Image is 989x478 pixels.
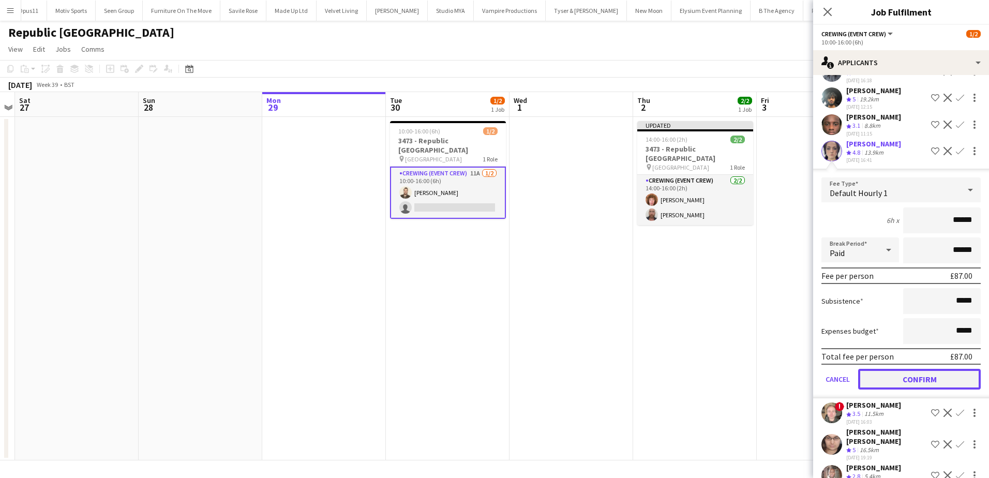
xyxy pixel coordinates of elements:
span: 1 [512,101,527,113]
span: Jobs [55,44,71,54]
div: [DATE] [8,80,32,90]
label: Subsistence [821,296,863,306]
span: Week 39 [34,81,60,88]
span: Paid [830,248,845,258]
div: £87.00 [950,351,972,362]
span: Sun [143,96,155,105]
div: [DATE] 19:19 [846,454,927,461]
app-job-card: 10:00-16:00 (6h)1/23473 - Republic [GEOGRAPHIC_DATA] [GEOGRAPHIC_DATA]1 RoleCrewing (Event Crew)1... [390,121,506,219]
div: [DATE] 16:41 [846,157,901,163]
label: Expenses budget [821,326,879,336]
div: BST [64,81,74,88]
span: 4.8 [852,148,860,156]
button: Crewing (Event Crew) [821,30,894,38]
span: [GEOGRAPHIC_DATA] [652,163,709,171]
span: 30 [388,101,402,113]
span: 2/2 [738,97,752,104]
a: Jobs [51,42,75,56]
a: Comms [77,42,109,56]
button: Furniture On The Move [143,1,220,21]
a: Edit [29,42,49,56]
div: Total fee per person [821,351,894,362]
div: 19.2km [858,95,881,104]
button: Velvet Living [317,1,367,21]
div: Updated [637,121,753,129]
div: £87.00 [950,271,972,281]
span: 27 [18,101,31,113]
span: Sat [19,96,31,105]
span: 3.1 [852,122,860,129]
span: 1/2 [966,30,981,38]
div: [PERSON_NAME] [846,400,901,410]
div: [PERSON_NAME] [846,86,901,95]
button: Vampire Productions [474,1,546,21]
div: Applicants [813,50,989,75]
div: [DATE] 16:03 [846,419,901,425]
button: Seen Group [96,1,143,21]
span: 29 [265,101,281,113]
button: B The Agency [751,1,803,21]
div: 11.5km [862,410,886,419]
span: [GEOGRAPHIC_DATA] [405,155,462,163]
h1: Republic [GEOGRAPHIC_DATA] [8,25,174,40]
div: [PERSON_NAME] [846,112,901,122]
span: 1/2 [490,97,505,104]
span: Thu [637,96,650,105]
button: Flying Monkey [803,1,858,21]
button: Motiv Sports [47,1,96,21]
app-card-role: Crewing (Event Crew)11A1/210:00-16:00 (6h)[PERSON_NAME] [390,167,506,219]
span: 5 [852,446,856,454]
button: [PERSON_NAME] [367,1,428,21]
div: Fee per person [821,271,874,281]
span: View [8,44,23,54]
span: 10:00-16:00 (6h) [398,127,440,135]
div: [DATE] 16:18 [846,77,901,84]
div: [PERSON_NAME] [PERSON_NAME] [846,427,927,446]
span: 28 [141,101,155,113]
span: 1/2 [483,127,498,135]
div: 1 Job [491,106,504,113]
span: Crewing (Event Crew) [821,30,886,38]
span: Mon [266,96,281,105]
span: 1 Role [483,155,498,163]
div: 6h x [887,216,899,225]
span: 14:00-16:00 (2h) [646,136,687,143]
span: Edit [33,44,45,54]
button: Made Up Ltd [266,1,317,21]
div: 10:00-16:00 (6h) [821,38,981,46]
button: Opus11 [10,1,47,21]
div: [DATE] 12:15 [846,103,901,110]
button: Elysium Event Planning [671,1,751,21]
span: ! [835,402,844,411]
span: 3.5 [852,410,860,417]
span: 3 [759,101,769,113]
button: Confirm [858,369,981,390]
h3: 3473 - Republic [GEOGRAPHIC_DATA] [390,136,506,155]
h3: 3473 - Republic [GEOGRAPHIC_DATA] [637,144,753,163]
div: [PERSON_NAME] [846,463,901,472]
div: 13.9km [862,148,886,157]
span: Wed [514,96,527,105]
span: Comms [81,44,104,54]
a: View [4,42,27,56]
span: 2 [636,101,650,113]
span: 4 [852,68,856,76]
span: Fri [761,96,769,105]
span: Default Hourly 1 [830,188,888,198]
button: Studio MYA [428,1,474,21]
div: 16.5km [858,446,881,455]
button: New Moon [627,1,671,21]
app-job-card: Updated14:00-16:00 (2h)2/23473 - Republic [GEOGRAPHIC_DATA] [GEOGRAPHIC_DATA]1 RoleCrewing (Event... [637,121,753,225]
h3: Job Fulfilment [813,5,989,19]
button: Savile Rose [220,1,266,21]
div: [PERSON_NAME] [846,139,901,148]
div: 1 Job [738,106,752,113]
div: 8.8km [862,122,882,130]
button: Tyser & [PERSON_NAME] [546,1,627,21]
div: [DATE] 11:15 [846,130,901,137]
app-card-role: Crewing (Event Crew)2/214:00-16:00 (2h)[PERSON_NAME][PERSON_NAME] [637,175,753,225]
span: 5 [852,95,856,103]
span: 1 Role [730,163,745,171]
